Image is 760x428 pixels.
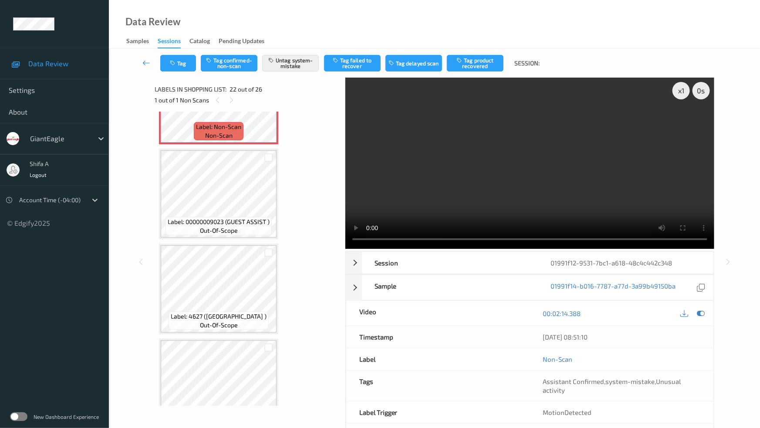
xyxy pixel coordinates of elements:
[362,275,538,300] div: Sample
[346,348,530,370] div: Label
[155,85,226,94] span: Labels in shopping list:
[514,59,540,68] span: Session:
[160,55,196,71] button: Tag
[543,355,572,363] a: Non-Scan
[346,251,714,274] div: Session01991f12-9531-7bc1-a618-48c4c442c348
[205,131,233,140] span: non-scan
[537,252,713,274] div: 01991f12-9531-7bc1-a618-48c4c442c348
[672,82,690,99] div: x 1
[189,37,210,48] div: Catalog
[447,55,503,71] button: Tag product recovered
[126,35,158,48] a: Samples
[324,55,381,71] button: Tag failed to recover
[346,326,530,348] div: Timestamp
[196,122,241,131] span: Label: Non-Scan
[530,401,713,423] div: MotionDetected
[230,85,262,94] span: 22 out of 26
[346,401,530,423] div: Label Trigger
[605,377,655,385] span: system-mistake
[168,217,270,226] span: Label: 00000009023 (GUEST ASSIST )
[543,333,700,341] div: [DATE] 08:51:10
[262,55,319,71] button: Untag system-mistake
[200,226,238,235] span: out-of-scope
[346,370,530,401] div: Tags
[219,37,264,48] div: Pending Updates
[171,312,267,321] span: Label: 4627 ([GEOGRAPHIC_DATA] )
[200,321,238,329] span: out-of-scope
[201,55,257,71] button: Tag confirmed-non-scan
[126,37,149,48] div: Samples
[158,37,181,48] div: Sessions
[543,377,604,385] span: Assistant Confirmed
[543,377,681,394] span: Unusual activity
[125,17,180,26] div: Data Review
[219,35,273,48] a: Pending Updates
[362,252,538,274] div: Session
[692,82,710,99] div: 0 s
[543,309,581,318] a: 00:02:14.388
[346,301,530,326] div: Video
[551,282,676,293] a: 01991f14-b016-7787-a77d-3a99b49150ba
[189,35,219,48] a: Catalog
[543,377,681,394] span: , ,
[385,55,442,71] button: Tag delayed scan
[346,275,714,300] div: Sample01991f14-b016-7787-a77d-3a99b49150ba
[155,95,339,105] div: 1 out of 1 Non Scans
[158,35,189,48] a: Sessions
